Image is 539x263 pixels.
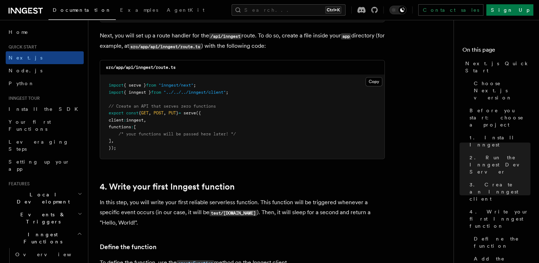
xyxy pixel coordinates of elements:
[100,31,385,51] p: Next, you will set up a route handler for the route. To do so, create a file inside your director...
[109,145,116,150] span: });
[109,118,124,123] span: client
[6,188,84,208] button: Local Development
[6,26,84,38] a: Home
[109,104,216,109] span: // Create an API that serves zero functions
[124,118,126,123] span: :
[6,103,84,115] a: Install the SDK
[465,60,530,74] span: Next.js Quick Start
[471,232,530,252] a: Define the function
[162,2,209,19] a: AgentKit
[164,90,226,95] span: "../../../inngest/client"
[325,6,341,14] kbd: Ctrl+K
[111,138,114,143] span: ,
[6,211,78,225] span: Events & Triggers
[48,2,116,20] a: Documentation
[467,151,530,178] a: 2. Run the Inngest Dev Server
[100,197,385,228] p: In this step, you will write your first reliable serverless function. This function will be trigg...
[470,134,530,148] span: 1. Install Inngest
[124,90,151,95] span: { inngest }
[462,57,530,77] a: Next.js Quick Start
[467,131,530,151] a: 1. Install Inngest
[389,6,406,14] button: Toggle dark mode
[109,83,124,88] span: import
[209,210,257,216] code: test/[DOMAIN_NAME]
[6,228,84,248] button: Inngest Functions
[6,191,78,205] span: Local Development
[9,159,70,172] span: Setting up your app
[126,118,144,123] span: inngest
[232,4,346,16] button: Search...Ctrl+K
[9,139,69,152] span: Leveraging Steps
[467,178,530,205] a: 3. Create an Inngest client
[176,110,178,115] span: }
[109,124,131,129] span: functions
[164,110,166,115] span: ,
[9,68,42,73] span: Node.js
[9,55,42,61] span: Next.js
[149,110,151,115] span: ,
[486,4,533,16] a: Sign Up
[209,33,242,39] code: /api/inngest
[178,110,181,115] span: =
[9,81,35,86] span: Python
[53,7,112,13] span: Documentation
[131,124,134,129] span: :
[126,110,139,115] span: const
[139,110,141,115] span: {
[6,115,84,135] a: Your first Functions
[366,77,382,86] button: Copy
[12,248,84,261] a: Overview
[116,2,162,19] a: Examples
[470,107,530,128] span: Before you start: choose a project
[106,65,176,70] code: src/app/api/inngest/route.ts
[119,131,236,136] span: /* your functions will be passed here later! */
[146,83,156,88] span: from
[196,110,201,115] span: ({
[462,46,530,57] h4: On this page
[134,124,136,129] span: [
[167,7,204,13] span: AgentKit
[6,208,84,228] button: Events & Triggers
[9,106,82,112] span: Install the SDK
[6,135,84,155] a: Leveraging Steps
[474,80,530,101] span: Choose Next.js version
[100,242,156,252] a: Define the function
[154,110,164,115] span: POST
[6,64,84,77] a: Node.js
[109,138,111,143] span: ]
[9,29,28,36] span: Home
[418,4,483,16] a: Contact sales
[15,252,89,257] span: Overview
[100,182,235,192] a: 4. Write your first Inngest function
[193,83,196,88] span: ;
[474,235,530,249] span: Define the function
[470,154,530,175] span: 2. Run the Inngest Dev Server
[159,83,193,88] span: "inngest/next"
[6,77,84,90] a: Python
[6,44,37,50] span: Quick start
[109,110,124,115] span: export
[226,90,228,95] span: ;
[6,51,84,64] a: Next.js
[6,231,77,245] span: Inngest Functions
[183,110,196,115] span: serve
[467,205,530,232] a: 4. Write your first Inngest function
[467,104,530,131] a: Before you start: choose a project
[144,118,146,123] span: ,
[6,181,30,187] span: Features
[341,33,351,39] code: app
[129,43,201,50] code: src/app/api/inngest/route.ts
[109,90,124,95] span: import
[471,77,530,104] a: Choose Next.js version
[151,90,161,95] span: from
[6,155,84,175] a: Setting up your app
[470,208,530,230] span: 4. Write your first Inngest function
[9,119,51,132] span: Your first Functions
[120,7,158,13] span: Examples
[470,181,530,202] span: 3. Create an Inngest client
[124,83,146,88] span: { serve }
[6,96,40,101] span: Inngest tour
[141,110,149,115] span: GET
[169,110,176,115] span: PUT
